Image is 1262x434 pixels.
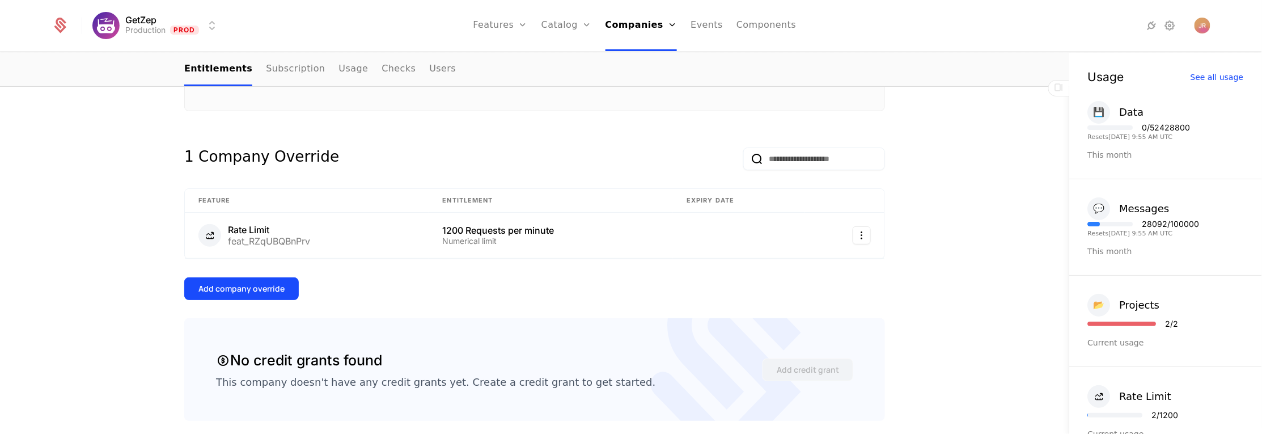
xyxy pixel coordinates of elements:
img: GetZep [92,12,120,39]
a: Entitlements [184,53,252,86]
button: 💬Messages [1088,197,1170,220]
a: Integrations [1145,19,1158,32]
ul: Choose Sub Page [184,53,456,86]
div: Resets [DATE] 9:55 AM UTC [1088,230,1200,237]
button: Select environment [96,13,219,38]
button: Rate Limit [1088,385,1172,408]
div: Projects [1120,297,1160,313]
span: Prod [170,26,199,35]
a: Settings [1163,19,1176,32]
a: Users [429,53,456,86]
div: 2 / 1200 [1152,411,1179,419]
th: Feature [185,189,429,213]
img: Jack Ryan [1195,18,1210,33]
div: Add credit grant [777,364,839,376]
div: 28092 / 100000 [1142,220,1200,228]
div: This month [1088,149,1244,161]
a: Checks [382,53,416,86]
button: 📂Projects [1088,294,1160,317]
div: 💬 [1088,197,1111,220]
div: Add company override [198,283,285,294]
nav: Main [184,53,885,86]
button: 💾Data [1088,101,1144,124]
div: Current usage [1088,337,1244,348]
div: No credit grants found [216,350,382,372]
div: feat_RZqUBQBnPrv [228,237,310,246]
a: Usage [339,53,369,86]
div: Messages [1120,201,1170,217]
th: Entitlement [429,189,674,213]
button: Add company override [184,277,299,300]
div: Rate Limit [1120,389,1172,404]
div: Production [125,24,166,36]
div: 1 Company Override [184,148,339,170]
div: Numerical limit [443,237,660,245]
div: Resets [DATE] 9:55 AM UTC [1088,134,1191,140]
div: This month [1088,246,1244,257]
div: Data [1120,104,1144,120]
th: Expiry date [673,189,804,213]
div: Rate Limit [228,225,310,234]
div: 1200 Requests per minute [443,226,660,235]
button: Open user button [1195,18,1210,33]
div: 0 / 52428800 [1142,124,1191,132]
div: 2 / 2 [1166,320,1179,328]
span: GetZep [125,15,156,24]
button: Add credit grant [763,359,853,381]
button: Select action [853,226,871,245]
div: Usage [1088,71,1124,83]
div: 💾 [1088,101,1111,124]
div: This company doesn't have any credit grants yet. Create a credit grant to get started. [216,376,655,389]
div: 📂 [1088,294,1111,317]
a: Subscription [266,53,325,86]
div: See all usage [1191,73,1244,81]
